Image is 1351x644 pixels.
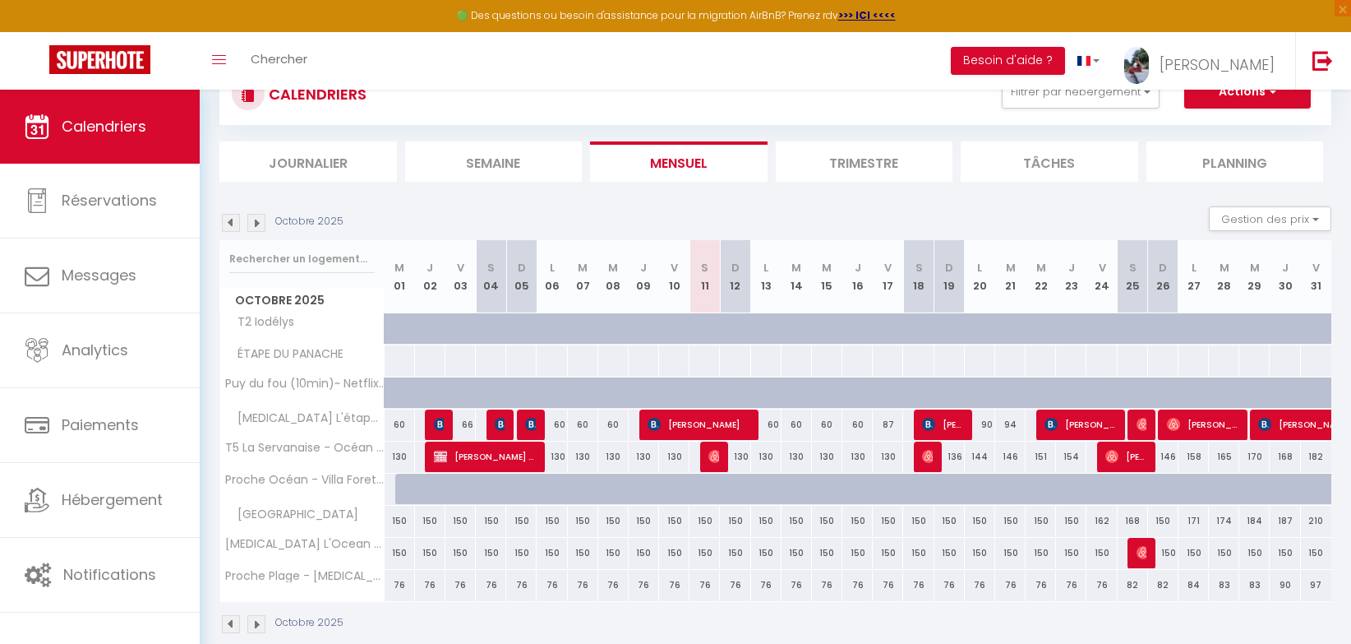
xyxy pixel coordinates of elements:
[1178,506,1209,536] div: 171
[1026,240,1056,313] th: 22
[1086,240,1117,313] th: 24
[415,538,445,568] div: 150
[1026,506,1056,536] div: 150
[1056,538,1086,568] div: 150
[1137,537,1146,568] span: Oui, préparer le canapé-lit Marinella
[62,190,157,211] span: Réservations
[731,260,740,276] abbr: D
[977,260,982,276] abbr: L
[782,442,812,472] div: 130
[812,506,842,536] div: 150
[1270,240,1300,313] th: 30
[476,506,506,536] div: 150
[751,410,782,440] div: 60
[223,570,387,582] span: Proche Plage - [MEDICAL_DATA] Denerval
[1159,260,1167,276] abbr: D
[873,538,903,568] div: 150
[922,441,932,472] span: [PERSON_NAME]
[415,570,445,600] div: 76
[782,506,812,536] div: 150
[1099,260,1106,276] abbr: V
[223,313,298,331] span: T2 Iodélys
[1301,442,1331,472] div: 182
[838,8,896,22] a: >>> ICI <<<<
[873,570,903,600] div: 76
[1036,260,1046,276] abbr: M
[238,32,320,90] a: Chercher
[598,240,629,313] th: 08
[629,538,659,568] div: 150
[1301,506,1331,536] div: 210
[812,410,842,440] div: 60
[782,410,812,440] div: 60
[506,240,537,313] th: 05
[965,410,995,440] div: 90
[951,47,1065,75] button: Besoin d'aide ?
[903,506,934,536] div: 150
[1239,506,1270,536] div: 184
[1056,240,1086,313] th: 23
[1056,442,1086,472] div: 154
[1301,538,1331,568] div: 150
[1239,442,1270,472] div: 170
[842,506,873,536] div: 150
[1270,506,1300,536] div: 187
[223,345,348,364] span: ÉTAPE DU PANACHE
[720,570,750,600] div: 76
[965,442,995,472] div: 144
[629,240,659,313] th: 09
[385,506,415,536] div: 150
[476,570,506,600] div: 76
[598,570,629,600] div: 76
[457,260,464,276] abbr: V
[720,442,750,472] div: 130
[506,570,537,600] div: 76
[62,415,139,435] span: Paiements
[518,260,526,276] abbr: D
[1270,570,1300,600] div: 90
[62,116,146,137] span: Calendriers
[903,570,934,600] div: 76
[689,570,720,600] div: 76
[525,409,535,440] span: [PERSON_NAME]
[598,442,629,472] div: 130
[689,506,720,536] div: 150
[1282,260,1289,276] abbr: J
[1160,54,1275,75] span: [PERSON_NAME]
[1270,442,1300,472] div: 168
[1056,570,1086,600] div: 76
[275,615,344,631] p: Octobre 2025
[1137,409,1146,440] span: [PERSON_NAME]
[229,244,375,274] input: Rechercher un logement...
[1056,506,1086,536] div: 150
[476,240,506,313] th: 04
[720,538,750,568] div: 150
[1118,570,1148,600] div: 82
[405,141,583,182] li: Semaine
[961,141,1138,182] li: Tâches
[1178,240,1209,313] th: 27
[1239,570,1270,600] div: 83
[223,410,387,428] span: [MEDICAL_DATA] L'étape [GEOGRAPHIC_DATA]
[1044,409,1115,440] span: [PERSON_NAME]
[965,240,995,313] th: 20
[659,538,689,568] div: 150
[1148,506,1178,536] div: 150
[720,240,750,313] th: 12
[1148,442,1178,472] div: 146
[842,538,873,568] div: 150
[1148,538,1178,568] div: 150
[550,260,555,276] abbr: L
[568,506,598,536] div: 150
[1220,260,1229,276] abbr: M
[1112,32,1295,90] a: ... [PERSON_NAME]
[385,442,415,472] div: 130
[873,410,903,440] div: 87
[782,240,812,313] th: 14
[1270,538,1300,568] div: 150
[568,442,598,472] div: 130
[812,442,842,472] div: 130
[568,410,598,440] div: 60
[934,506,965,536] div: 150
